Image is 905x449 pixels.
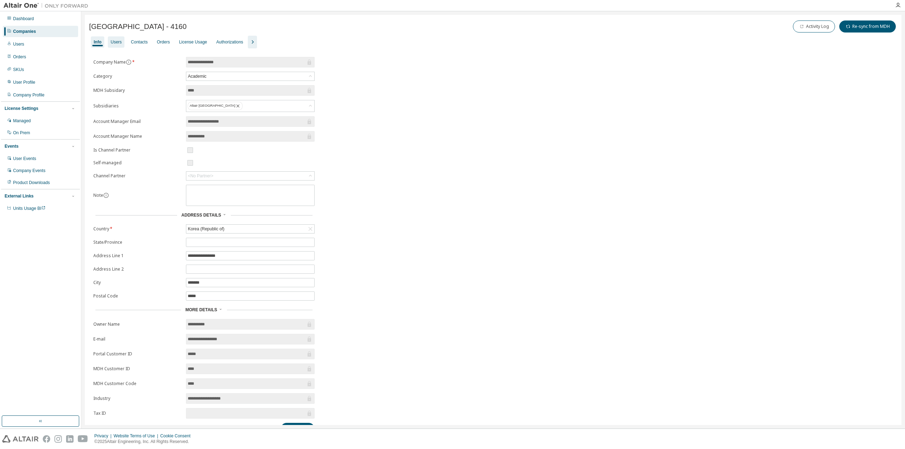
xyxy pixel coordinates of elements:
[93,351,182,357] label: Portal Customer ID
[2,435,39,443] img: altair_logo.svg
[5,106,38,111] div: License Settings
[793,20,835,33] button: Activity Log
[13,16,34,22] div: Dashboard
[93,266,182,272] label: Address Line 2
[179,39,207,45] div: License Usage
[13,41,24,47] div: Users
[4,2,92,9] img: Altair One
[93,381,182,386] label: MDH Customer Code
[94,39,101,45] div: Info
[188,173,213,179] div: <No Partner>
[103,193,109,198] button: information
[186,100,314,112] div: Altair [GEOGRAPHIC_DATA]
[93,240,182,245] label: State/Province
[188,102,243,110] div: Altair [GEOGRAPHIC_DATA]
[66,435,74,443] img: linkedin.svg
[186,72,314,81] div: Academic
[13,156,36,161] div: User Events
[93,192,103,198] label: Note
[93,160,182,166] label: Self-managed
[93,134,182,139] label: Account Manager Name
[13,79,35,85] div: User Profile
[13,67,24,72] div: SKUs
[93,88,182,93] label: MDH Subsidary
[93,103,182,109] label: Subsidiaries
[78,435,88,443] img: youtube.svg
[93,293,182,299] label: Postal Code
[13,206,46,211] span: Units Usage BI
[13,168,45,173] div: Company Events
[93,173,182,179] label: Channel Partner
[93,147,182,153] label: Is Channel Partner
[93,73,182,79] label: Category
[157,39,170,45] div: Orders
[43,435,50,443] img: facebook.svg
[93,410,182,416] label: Tax ID
[186,225,314,233] div: Korea (Republic of)
[13,130,30,136] div: On Prem
[5,193,34,199] div: External Links
[93,226,182,232] label: Country
[216,39,243,45] div: Authorizations
[839,20,896,33] button: Re-sync from MDH
[131,39,147,45] div: Contacts
[187,225,225,233] div: Korea (Republic of)
[13,118,31,124] div: Managed
[181,213,221,218] span: Address Details
[93,336,182,342] label: E-mail
[93,321,182,327] label: Owner Name
[111,39,122,45] div: Users
[93,59,182,65] label: Company Name
[5,143,18,149] div: Events
[93,119,182,124] label: Account Manager Email
[13,54,26,60] div: Orders
[94,439,195,445] p: © 2025 Altair Engineering, Inc. All Rights Reserved.
[13,180,50,185] div: Product Downloads
[93,366,182,372] label: MDH Customer ID
[113,433,160,439] div: Website Terms of Use
[13,29,36,34] div: Companies
[89,23,187,31] span: [GEOGRAPHIC_DATA] - 4160
[185,307,217,312] span: More Details
[281,423,315,435] button: Update
[93,280,182,285] label: City
[93,396,182,401] label: Industry
[54,435,62,443] img: instagram.svg
[126,59,132,65] button: information
[160,433,194,439] div: Cookie Consent
[13,92,45,98] div: Company Profile
[93,253,182,259] label: Address Line 1
[187,72,208,80] div: Academic
[94,433,113,439] div: Privacy
[186,172,314,180] div: <No Partner>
